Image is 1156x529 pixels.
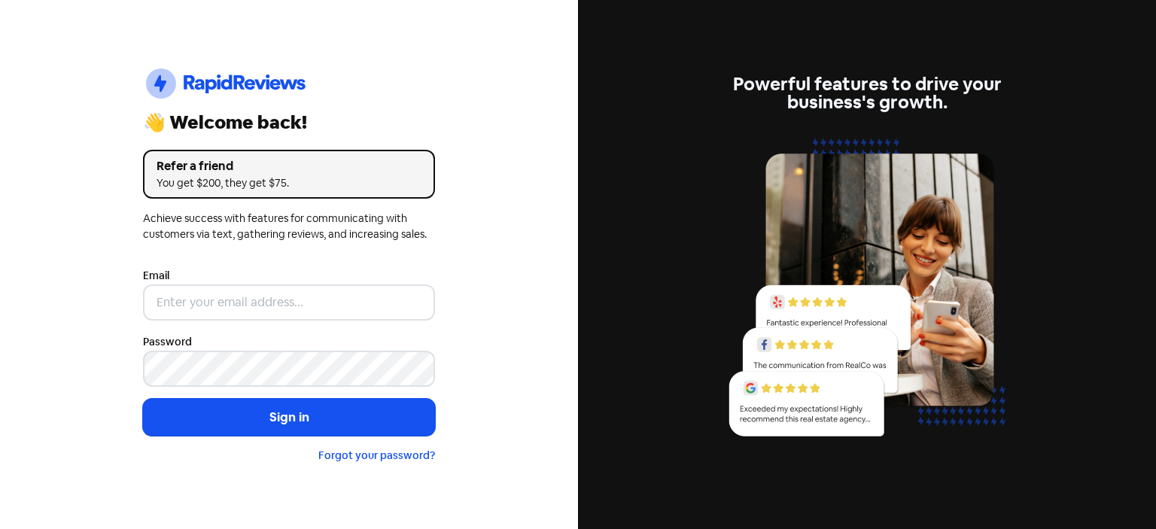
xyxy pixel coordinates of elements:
a: Forgot your password? [318,448,435,462]
div: You get $200, they get $75. [157,175,421,191]
input: Enter your email address... [143,284,435,321]
label: Password [143,334,192,350]
div: Refer a friend [157,157,421,175]
label: Email [143,268,169,284]
img: reviews [721,129,1013,454]
button: Sign in [143,399,435,436]
div: Powerful features to drive your business's growth. [721,75,1013,111]
div: 👋 Welcome back! [143,114,435,132]
div: Achieve success with features for communicating with customers via text, gathering reviews, and i... [143,211,435,242]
